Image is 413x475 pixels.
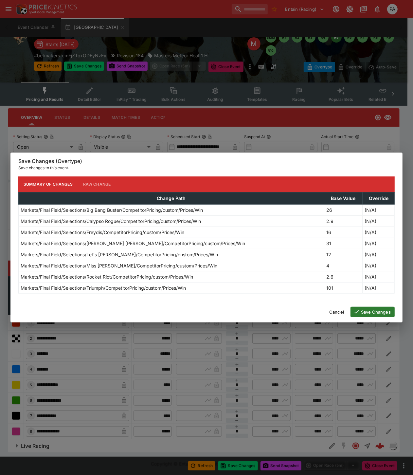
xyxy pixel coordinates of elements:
p: Markets/Final Field/Selections/Big Bang Buster/CompetitorPricing/custom/Prices/Win [21,207,203,213]
td: 2.6 [324,271,363,282]
p: Markets/Final Field/Selections/Miss [PERSON_NAME]/CompetitorPricing/custom/Prices/Win [21,262,217,269]
td: 31 [324,238,363,249]
p: Markets/Final Field/Selections/Let's [PERSON_NAME]/CompetitorPricing/custom/Prices/Win [21,251,218,258]
td: 2.9 [324,215,363,227]
p: Markets/Final Field/Selections/Rocket Riot/CompetitorPricing/custom/Prices/Win [21,273,193,280]
h6: Save Changes (Overtype) [18,158,395,165]
button: Raw Change [78,176,116,192]
td: (N/A) [363,271,395,282]
button: Save Changes [350,307,395,317]
td: (N/A) [363,238,395,249]
td: (N/A) [363,260,395,271]
th: Change Path [19,192,324,204]
th: Base Value [324,192,363,204]
td: 4 [324,260,363,271]
td: 101 [324,282,363,293]
p: Markets/Final Field/Selections/Freydis/CompetitorPricing/custom/Prices/Win [21,229,184,236]
p: Markets/Final Field/Selections/[PERSON_NAME] [PERSON_NAME]/CompetitorPricing/custom/Prices/Win [21,240,245,247]
td: (N/A) [363,204,395,215]
td: (N/A) [363,227,395,238]
th: Override [363,192,395,204]
button: Cancel [325,307,348,317]
td: (N/A) [363,215,395,227]
p: Markets/Final Field/Selections/Calypso Rogue/CompetitorPricing/custom/Prices/Win [21,218,201,225]
p: Markets/Final Field/Selections/Triumph/CompetitorPricing/custom/Prices/Win [21,284,186,291]
td: (N/A) [363,249,395,260]
td: (N/A) [363,282,395,293]
p: Save changes to this event. [18,165,395,171]
td: 12 [324,249,363,260]
button: Summary of Changes [18,176,78,192]
td: 26 [324,204,363,215]
td: 16 [324,227,363,238]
